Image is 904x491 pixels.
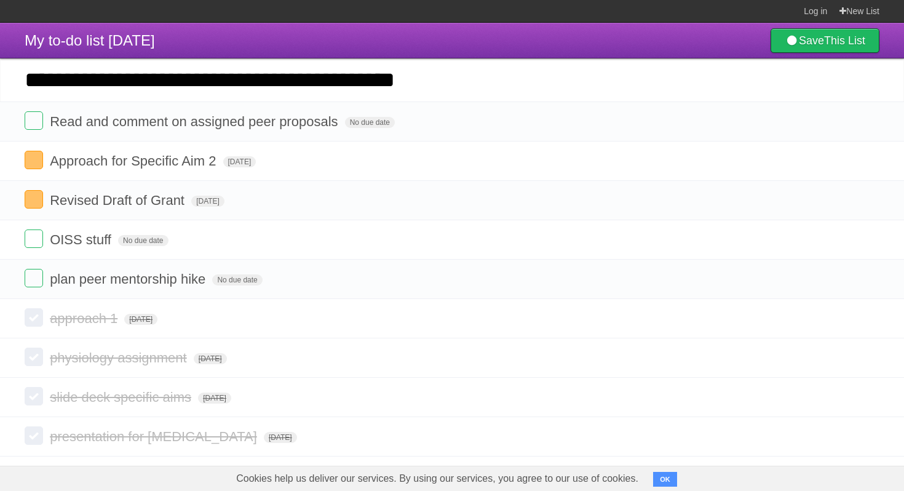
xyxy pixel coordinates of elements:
label: Done [25,111,43,130]
span: No due date [118,235,168,246]
label: Done [25,387,43,405]
span: [DATE] [194,353,227,364]
label: Done [25,190,43,209]
span: [DATE] [198,393,231,404]
label: Done [25,348,43,366]
label: Done [25,269,43,287]
a: SaveThis List [771,28,879,53]
label: Done [25,426,43,445]
label: Done [25,151,43,169]
span: Cookies help us deliver our services. By using our services, you agree to our use of cookies. [224,466,651,491]
span: presentation for [MEDICAL_DATA] [50,429,260,444]
span: Read and comment on assigned peer proposals [50,114,341,129]
span: [DATE] [124,314,157,325]
span: No due date [345,117,395,128]
b: This List [824,34,865,47]
span: [DATE] [264,432,297,443]
span: approach 1 [50,311,121,326]
span: OISS stuff [50,232,114,247]
span: physiology assignment [50,350,190,365]
label: Done [25,308,43,327]
button: OK [653,472,677,487]
span: [DATE] [191,196,224,207]
span: Approach for Specific Aim 2 [50,153,219,169]
span: slide deck specific aims [50,389,194,405]
span: Revised Draft of Grant [50,193,188,208]
span: No due date [212,274,262,285]
span: plan peer mentorship hike [50,271,208,287]
span: [DATE] [223,156,256,167]
span: My to-do list [DATE] [25,32,155,49]
label: Done [25,230,43,248]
